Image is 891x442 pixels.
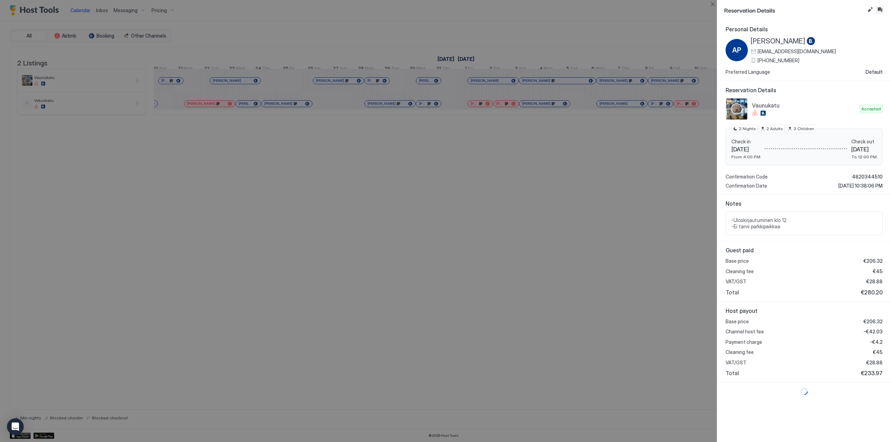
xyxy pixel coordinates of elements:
span: Check out [851,139,877,145]
span: Vaunukatu [752,102,857,109]
span: Total [726,289,739,296]
span: Confirmation Code [726,174,768,180]
span: €45 [873,268,883,275]
span: €206.32 [863,258,883,264]
span: AP [732,45,741,55]
span: [DATE] [731,146,760,153]
span: Cleaning fee [726,268,754,275]
span: Confirmation Date [726,183,767,189]
span: Check in [731,139,760,145]
span: Personal Details [726,26,883,33]
span: -€42.03 [863,329,883,335]
span: €206.32 [863,318,883,325]
span: 2 Adults [766,126,783,132]
span: From 4:00 PM [731,154,760,159]
span: Reservation Details [724,6,865,14]
span: Preferred Language [726,69,770,75]
span: 4820344510 [852,174,883,180]
span: [PHONE_NUMBER] [758,57,799,64]
button: Edit reservation [866,6,874,14]
span: [EMAIL_ADDRESS][DOMAIN_NAME] [758,48,836,55]
span: Host payout [726,307,883,314]
span: Cleaning fee [726,349,754,355]
span: Default [866,69,883,75]
span: 2 Children [793,126,814,132]
span: €233.97 [861,370,883,377]
button: Inbox [876,6,884,14]
span: Base price [726,258,749,264]
span: €45 [873,349,883,355]
span: [DATE] 10:38:06 PM [838,183,883,189]
span: Reservation Details [726,87,883,94]
span: VAT/GST [726,278,746,285]
div: Open Intercom Messenger [7,418,24,435]
span: To 12:00 PM [851,154,877,159]
span: Guest paid [726,247,883,254]
span: Base price [726,318,749,325]
span: VAT/GST [726,360,746,366]
span: Payment charge [726,339,762,345]
div: listing image [726,98,748,120]
span: Notes [726,200,883,207]
span: -Uloskirjautuminen klo 12 -Ei tarvii parkkipaikkaa [731,217,877,229]
span: €280.20 [861,289,883,296]
span: Accepted [861,106,881,112]
span: Total [726,370,739,377]
span: -€4.2 [870,339,883,345]
span: €28.88 [866,360,883,366]
span: [PERSON_NAME] [751,37,805,46]
span: €28.88 [866,278,883,285]
div: loading [724,388,884,395]
span: 2 Nights [739,126,756,132]
span: Channel host fee [726,329,764,335]
span: [DATE] [851,146,877,153]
